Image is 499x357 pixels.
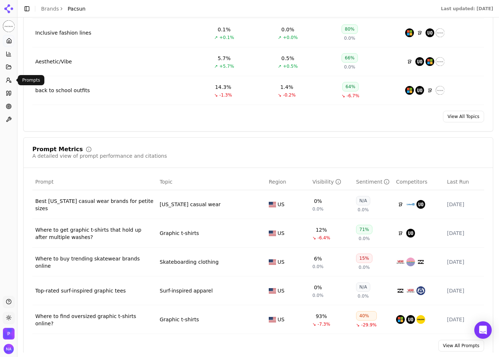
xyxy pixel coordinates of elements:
[35,313,154,327] div: Where to find oversized graphic t-shirts online?
[35,226,154,241] a: Where to get graphic t-shirts that hold up after multiple washes?
[41,5,85,12] nav: breadcrumb
[32,146,83,152] div: Prompt Metrics
[32,152,167,160] div: A detailed view of prompt performance and citations
[219,63,234,69] span: +5.7%
[318,321,330,327] span: -7.3%
[278,316,284,323] span: US
[278,63,282,69] span: ↗
[35,29,91,36] a: Inclusive fashion lines
[436,57,444,66] img: pacsun
[415,57,424,66] img: urban outfitters
[443,111,484,122] a: View All Topics
[312,264,324,270] span: 0.0%
[35,197,154,212] a: Best [US_STATE] casual wear brands for petite sizes
[3,20,15,32] button: Current brand: Pacsun
[266,174,310,190] th: Region
[218,55,231,62] div: 5.7%
[436,28,444,37] img: pacsun
[416,315,425,324] img: tillys
[356,178,390,185] div: Sentiment
[405,86,414,95] img: h&m
[396,258,405,266] img: vans
[35,178,53,185] span: Prompt
[269,259,276,265] img: US flag
[3,328,15,340] img: Pacsun
[283,35,298,40] span: +0.0%
[4,344,14,354] button: Open user button
[316,226,327,234] div: 12%
[359,264,370,270] span: 0.0%
[405,57,414,66] img: uniqlo
[358,293,369,299] span: 0.0%
[282,55,295,62] div: 0.5%
[406,200,415,209] img: brandy melville
[214,35,218,40] span: ↗
[269,288,276,294] img: US flag
[18,75,44,85] div: Prompts
[406,286,415,295] img: vans
[283,92,296,98] span: -0.2%
[406,229,415,238] img: urban outfitters
[361,322,376,328] span: -29.9%
[35,287,154,294] a: Top-rated surf-inspired graphic tees
[342,53,358,63] div: 66%
[356,196,370,205] div: N/A
[347,93,359,99] span: -6.7%
[406,315,415,324] img: urban outfitters
[344,64,355,70] span: 0.0%
[353,174,393,190] th: sentiment
[356,282,370,292] div: N/A
[278,258,284,266] span: US
[316,313,327,320] div: 93%
[218,26,231,33] div: 0.1%
[447,229,481,237] div: [DATE]
[416,200,425,209] img: urban outfitters
[416,258,425,266] img: billabong
[283,63,298,69] span: +0.5%
[356,322,360,328] span: ↘
[278,201,284,208] span: US
[474,321,492,339] div: Open Intercom Messenger
[356,225,372,234] div: 71%
[447,258,481,266] div: [DATE]
[358,207,369,213] span: 0.0%
[280,83,294,91] div: 1.4%
[342,82,359,91] div: 64%
[447,287,481,294] div: [DATE]
[396,200,405,209] img: uniqlo
[356,311,377,321] div: 40%
[356,254,372,263] div: 15%
[160,201,221,208] a: [US_STATE] casual wear
[214,63,218,69] span: ↗
[405,28,414,37] img: h&m
[393,174,444,190] th: Competitors
[269,317,276,322] img: US flag
[157,174,266,190] th: Topic
[4,344,14,354] img: Nico Arce
[342,24,358,34] div: 80%
[3,20,15,32] img: Pacsun
[312,235,316,241] span: ↘
[314,284,322,291] div: 0%
[426,28,434,37] img: urban outfitters
[436,86,444,95] img: pacsun
[312,178,341,185] div: Visibility
[160,178,172,185] span: Topic
[312,206,324,212] span: 0.0%
[396,315,405,324] img: h&m
[426,86,434,95] img: uniqlo
[438,340,484,352] a: View All Prompts
[441,6,493,12] div: Last updated: [DATE]
[426,57,434,66] img: h&m
[447,178,469,185] span: Last Run
[160,316,199,323] a: Graphic t-shirts
[269,202,276,207] img: US flag
[160,258,219,266] div: Skateboarding clothing
[415,86,424,95] img: urban outfitters
[342,93,345,99] span: ↘
[160,287,213,294] a: Surf-inspired apparel
[160,229,199,237] a: Graphic t-shirts
[215,83,231,91] div: 14.3%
